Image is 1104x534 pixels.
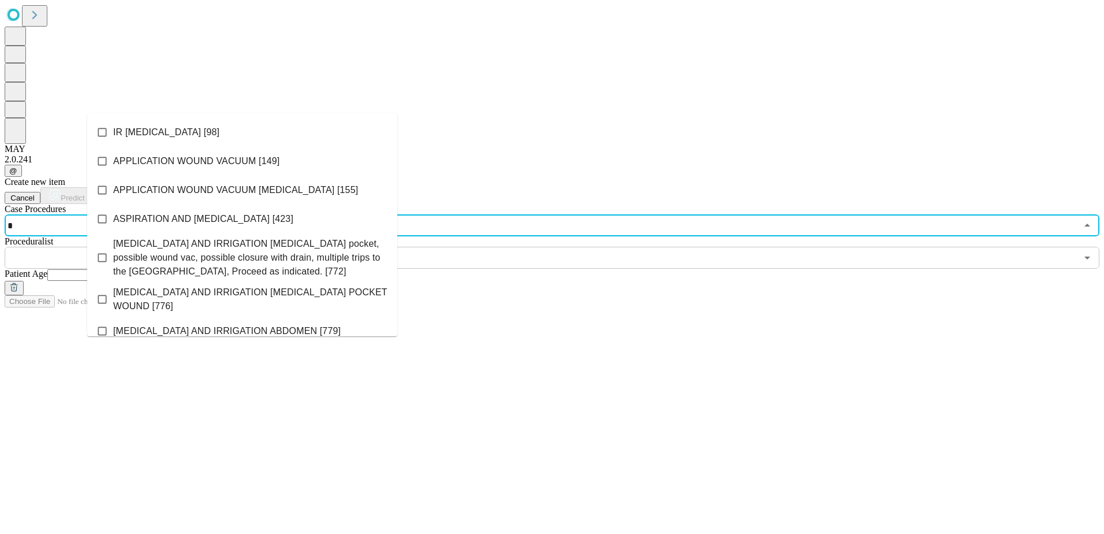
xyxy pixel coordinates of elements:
button: Close [1079,217,1095,233]
span: Proceduralist [5,236,53,246]
span: [MEDICAL_DATA] AND IRRIGATION ABDOMEN [779] [113,324,341,338]
div: MAY [5,144,1099,154]
button: Predict [40,187,94,204]
div: 2.0.241 [5,154,1099,165]
button: Open [1079,250,1095,266]
button: @ [5,165,22,177]
span: @ [9,166,17,175]
span: ASPIRATION AND [MEDICAL_DATA] [423] [113,212,293,226]
span: [MEDICAL_DATA] AND IRRIGATION [MEDICAL_DATA] POCKET WOUND [776] [113,285,388,313]
span: Predict [61,194,84,202]
span: APPLICATION WOUND VACUUM [MEDICAL_DATA] [155] [113,183,358,197]
span: [MEDICAL_DATA] AND IRRIGATION [MEDICAL_DATA] pocket, possible wound vac, possible closure with dr... [113,237,388,279]
button: Cancel [5,192,40,204]
span: Create new item [5,177,65,187]
span: IR [MEDICAL_DATA] [98] [113,125,219,139]
span: Cancel [10,194,35,202]
span: Patient Age [5,269,47,279]
span: APPLICATION WOUND VACUUM [149] [113,154,279,168]
span: Scheduled Procedure [5,204,66,214]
